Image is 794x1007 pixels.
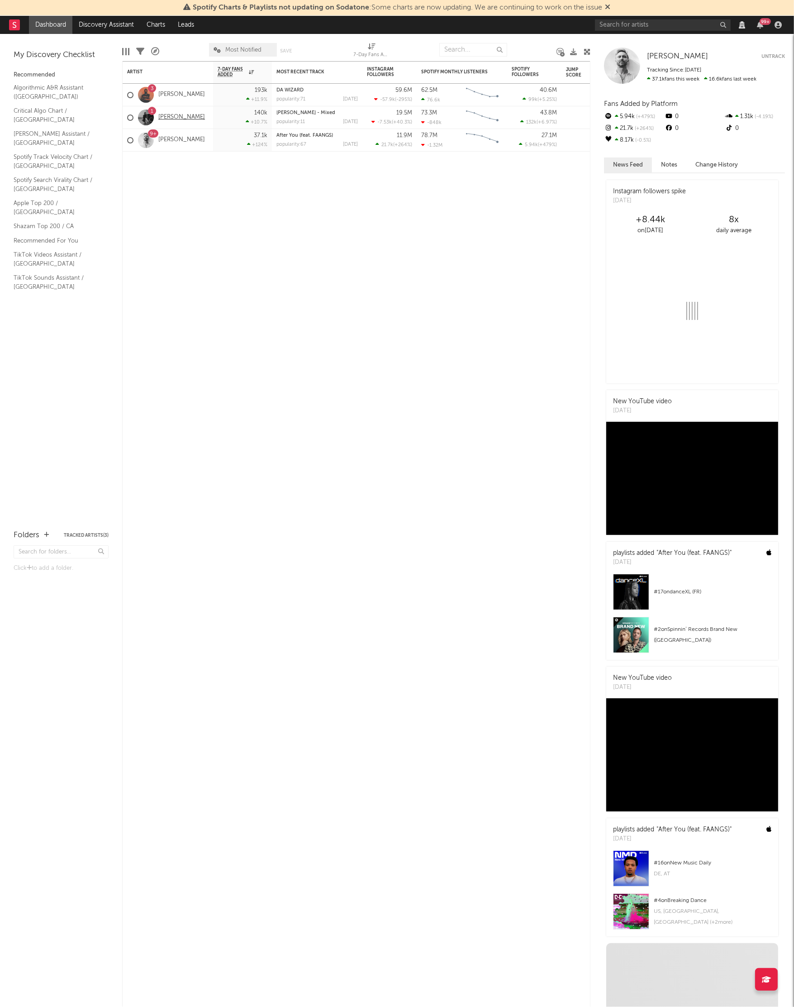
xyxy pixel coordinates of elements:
span: -295 % [396,97,411,102]
div: ( ) [523,96,557,102]
a: Dashboard [29,16,72,34]
div: [DATE] [343,142,358,147]
button: Notes [652,157,686,172]
div: +124 % [247,142,267,148]
div: 40.6M [540,87,557,93]
span: [PERSON_NAME] [647,52,708,60]
div: DA WIZARD [276,88,358,93]
div: on [DATE] [609,225,692,236]
a: Leads [171,16,200,34]
div: [DATE] [343,97,358,102]
div: 73.0 [566,90,602,100]
div: 71.8 [566,112,602,123]
div: 1.31k [725,111,785,123]
div: US, [GEOGRAPHIC_DATA], [GEOGRAPHIC_DATA] (+ 2 more) [654,906,771,928]
button: Change History [686,157,747,172]
div: [DATE] [613,683,672,692]
div: daily average [692,225,776,236]
div: 78.7M [421,133,437,138]
div: Folders [14,530,39,541]
div: Artist [127,69,195,75]
div: Filters [136,38,144,65]
div: [DATE] [613,196,686,205]
a: Spotify Search Virality Chart / [GEOGRAPHIC_DATA] [14,175,100,194]
a: [PERSON_NAME] [158,114,205,121]
span: +5.25 % [539,97,556,102]
div: [DATE] [613,835,732,844]
a: #17ondanceXL (FR) [606,574,778,617]
div: Luther - Mixed [276,110,358,115]
div: playlists added [613,549,732,558]
span: -7.53k [377,120,392,125]
span: +6.97 % [538,120,556,125]
a: Discovery Assistant [72,16,140,34]
a: Apple Top 200 / [GEOGRAPHIC_DATA] [14,198,100,217]
span: Spotify Charts & Playlists not updating on Sodatone [193,4,370,11]
a: Algorithmic A&R Assistant ([GEOGRAPHIC_DATA]) [14,83,100,101]
span: 132k [526,120,537,125]
div: 140k [254,110,267,116]
a: [PERSON_NAME] Assistant / [GEOGRAPHIC_DATA] [14,129,100,148]
a: #16onNew Music DailyDE, AT [606,850,778,893]
span: Fans Added by Platform [604,100,678,107]
span: -57.9k [380,97,395,102]
svg: Chart title [462,129,503,152]
input: Search... [439,43,507,57]
a: #4onBreaking DanceUS, [GEOGRAPHIC_DATA], [GEOGRAPHIC_DATA] (+2more) [606,893,778,936]
a: [PERSON_NAME] [158,136,205,144]
a: TikTok Sounds Assistant / [GEOGRAPHIC_DATA] [14,273,100,291]
div: 76.6k [421,97,440,103]
span: 99k [528,97,537,102]
input: Search for artists [595,19,731,31]
div: 7-Day Fans Added (7-Day Fans Added) [354,50,390,61]
div: 11.9M [397,133,412,138]
div: My Discovery Checklist [14,50,109,61]
div: ( ) [376,142,412,148]
div: [DATE] [343,119,358,124]
div: ( ) [519,142,557,148]
div: # 16 on New Music Daily [654,858,771,869]
div: +11.9 % [246,96,267,102]
div: 62.5M [421,87,437,93]
button: News Feed [604,157,652,172]
button: Tracked Artists(3) [64,533,109,538]
div: New YouTube video [613,673,672,683]
div: Recommended [14,70,109,81]
button: 99+ [757,21,763,29]
span: +40.3 % [393,120,411,125]
div: Spotify Monthly Listeners [421,69,489,75]
span: +479 % [635,115,655,119]
div: 8 x [692,215,776,225]
span: -0.5 % [634,138,651,143]
div: [DATE] [613,406,672,415]
a: #2onSpinnin’ Records Brand New ([GEOGRAPHIC_DATA]) [606,617,778,660]
a: Charts [140,16,171,34]
div: popularity: 11 [276,119,305,124]
a: [PERSON_NAME] [647,52,708,61]
div: 7-Day Fans Added (7-Day Fans Added) [354,38,390,65]
div: [DATE] [613,558,732,567]
div: ( ) [371,119,412,125]
div: After You (feat. FAANGS) [276,133,358,138]
span: Tracking Since: [DATE] [647,67,701,73]
svg: Chart title [462,84,503,106]
div: 73.3M [421,110,437,116]
div: ( ) [520,119,557,125]
div: +8.44k [609,215,692,225]
div: 21.7k [604,123,664,134]
div: -1.32M [421,142,442,148]
div: popularity: 67 [276,142,306,147]
div: Instagram Followers [367,67,399,77]
div: 8.17k [604,134,664,146]
div: -848k [421,119,442,125]
span: Dismiss [605,4,611,11]
button: Save [280,48,292,53]
div: ( ) [374,96,412,102]
a: After You (feat. FAANGS) [276,133,333,138]
div: 67.3 [566,135,602,146]
a: DA WIZARD [276,88,304,93]
div: 37.1k [254,133,267,138]
span: +479 % [539,143,556,148]
div: # 4 on Breaking Dance [654,895,771,906]
a: [PERSON_NAME] [158,91,205,99]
